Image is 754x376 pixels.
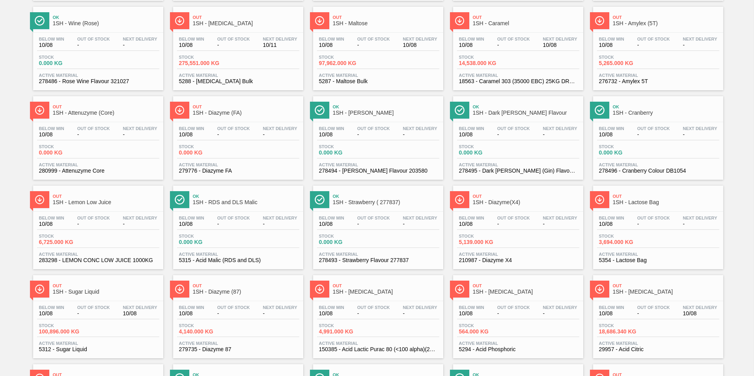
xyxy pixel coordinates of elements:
span: Active Material [599,73,717,78]
span: Ok [333,104,439,109]
span: Active Material [459,162,577,167]
img: Ícone [35,105,45,115]
img: Ícone [35,195,45,205]
span: 0.000 KG [319,150,374,156]
a: ÍconeOk1SH - Dark [PERSON_NAME] FlavourBelow Min10/08Out Of Stock-Next Delivery-Stock0.000 KGActi... [447,90,587,180]
span: 1SH - Sugar Liquid [53,289,159,295]
span: - [403,132,437,138]
span: 279735 - Diazyme 87 [179,346,297,352]
span: 18,686.340 KG [599,329,654,335]
img: Ícone [455,16,465,26]
img: Ícone [315,284,325,294]
span: 10/08 [319,311,344,316]
span: Out Of Stock [77,216,110,220]
span: 5354 - Lactose Bag [599,257,717,263]
span: Below Min [459,37,484,41]
a: ÍconeOk1SH - Wine (Rose)Below Min10/08Out Of Stock-Next Delivery-Stock0.000 KGActive Material2784... [27,1,167,90]
span: Active Material [599,252,717,257]
span: Out Of Stock [497,126,530,131]
span: - [263,311,297,316]
span: 278495 - Dark Berry (Gin) Flavour 793677 [459,168,577,174]
span: Active Material [599,341,717,346]
span: 1SH - Diazyme (87) [193,289,299,295]
span: - [497,132,530,138]
span: 1SH - Wine (Rose) [53,20,159,26]
span: Stock [319,234,374,238]
span: Next Delivery [543,126,577,131]
span: Next Delivery [123,216,157,220]
a: ÍconeOut1SH - MaltoseBelow Min10/08Out Of Stock-Next Delivery10/08Stock97,962.000 KGActive Materi... [307,1,447,90]
img: Ícone [595,105,605,115]
a: ÍconeOk1SH - CranberryBelow Min10/08Out Of Stock-Next Delivery-Stock0.000 KGActive Material278496... [587,90,727,180]
span: 29957 - Acid Citric [599,346,717,352]
span: Out [613,283,719,288]
span: - [683,42,717,48]
span: Out [473,15,579,20]
a: ÍconeOut1SH - Amylex (5T)Below Min10/08Out Of Stock-Next Delivery-Stock5,265.000 KGActive Materia... [587,1,727,90]
span: Out Of Stock [217,216,250,220]
img: Ícone [315,16,325,26]
span: - [217,311,250,316]
span: Stock [599,323,654,328]
span: 1SH - Lemon Low Juice [53,199,159,205]
span: 10/08 [459,42,484,48]
span: Ok [473,104,579,109]
img: Ícone [175,195,185,205]
span: 10/08 [179,221,204,227]
span: 0.000 KG [179,150,234,156]
span: 5287 - Maltose Bulk [319,78,437,84]
span: - [497,221,530,227]
span: 1SH - Strawberry ( 277837) [333,199,439,205]
span: 10/08 [39,221,64,227]
span: - [77,42,110,48]
span: - [77,132,110,138]
span: 5294 - Acid Phosphoric [459,346,577,352]
span: Active Material [459,341,577,346]
span: Out Of Stock [357,216,390,220]
span: Below Min [39,216,64,220]
span: 1SH - Dextrose [193,20,299,26]
span: Below Min [599,37,624,41]
span: - [357,132,390,138]
span: Active Material [319,252,437,257]
span: 5288 - Dextrose Bulk [179,78,297,84]
span: 5,265.000 KG [599,60,654,66]
a: ÍconeOut1SH - Diazyme (87)Below Min10/08Out Of Stock-Next Delivery-Stock4,140.000 KGActive Materi... [167,269,307,359]
span: 278496 - Cranberry Colour DB1054 [599,168,717,174]
span: Below Min [179,126,204,131]
span: 1SH - Diazyme (FA) [193,110,299,116]
img: Ícone [595,284,605,294]
span: 3,694.000 KG [599,239,654,245]
span: 279776 - Diazyme FA [179,168,297,174]
span: Stock [39,144,94,149]
span: Next Delivery [543,37,577,41]
img: Ícone [35,16,45,26]
img: Ícone [595,195,605,205]
span: Next Delivery [263,216,297,220]
span: Active Material [179,252,297,257]
span: Below Min [599,126,624,131]
span: 278493 - Strawberry Flavour 277837 [319,257,437,263]
span: Active Material [459,252,577,257]
span: 10/08 [179,42,204,48]
span: 4,140.000 KG [179,329,234,335]
span: 10/08 [319,221,344,227]
span: - [637,132,670,138]
span: Stock [599,144,654,149]
a: ÍconeOut1SH - Diazyme(X4)Below Min10/08Out Of Stock-Next Delivery-Stock5,139.000 KGActive Materia... [447,180,587,269]
span: Active Material [39,341,157,346]
span: Below Min [319,37,344,41]
span: Active Material [459,73,577,78]
span: 1SH - Maltose [333,20,439,26]
span: 1SH - Dark Berry Flavour [473,110,579,116]
span: - [543,132,577,138]
span: 100,896.000 KG [39,329,94,335]
span: Out Of Stock [497,305,530,310]
span: 0.000 KG [319,239,374,245]
span: 10/08 [599,311,624,316]
span: - [637,311,670,316]
span: Below Min [319,216,344,220]
a: ÍconeOut1SH - [MEDICAL_DATA]Below Min10/08Out Of Stock-Next Delivery-Stock564.000 KGActive Materi... [447,269,587,359]
span: 10/08 [459,221,484,227]
span: 1SH - Diazyme(X4) [473,199,579,205]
